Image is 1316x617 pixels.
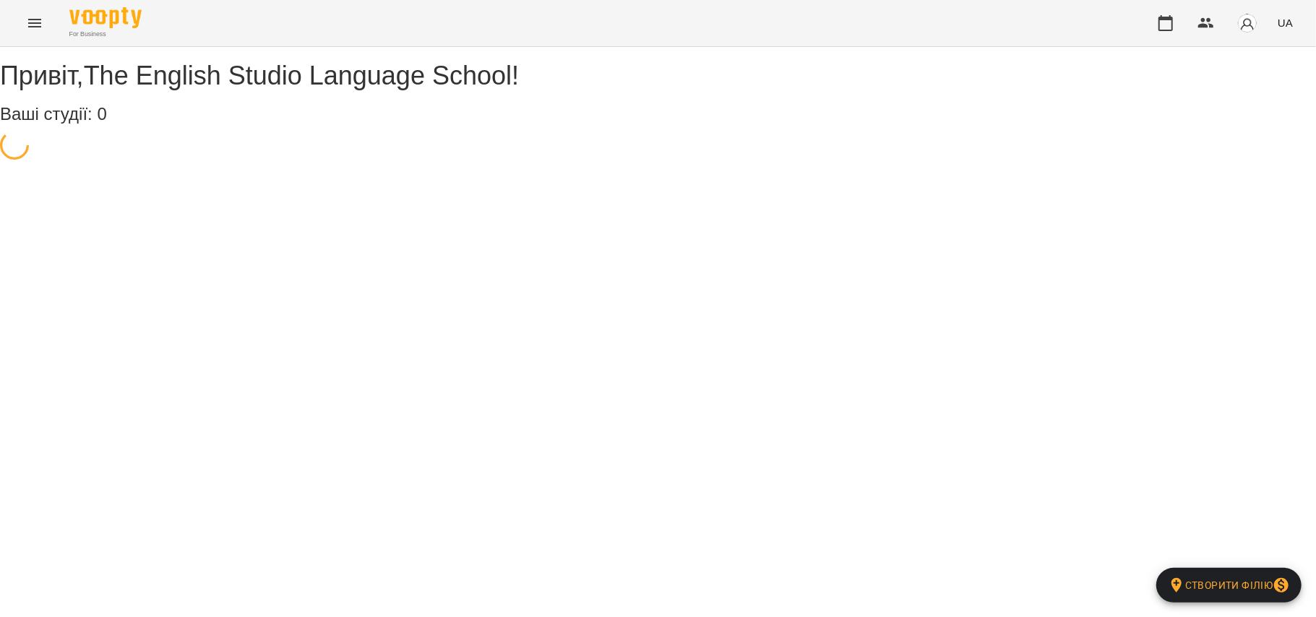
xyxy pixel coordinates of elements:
[69,7,142,28] img: Voopty Logo
[97,104,106,124] span: 0
[69,30,142,39] span: For Business
[17,6,52,40] button: Menu
[1237,13,1257,33] img: avatar_s.png
[1272,9,1299,36] button: UA
[1278,15,1293,30] span: UA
